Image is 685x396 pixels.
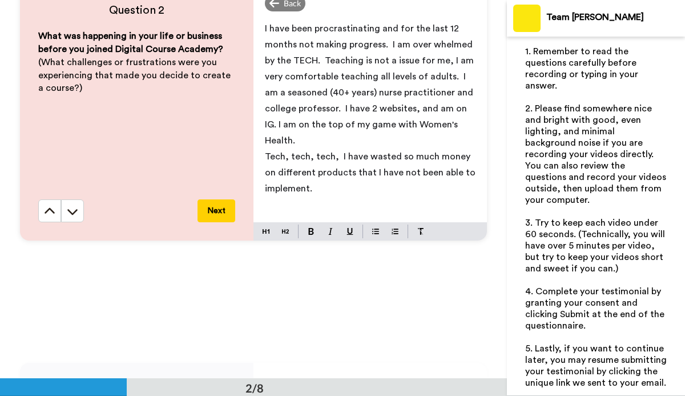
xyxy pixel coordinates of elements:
[525,287,667,330] span: 4. Complete your testimonial by granting your consent and clicking Submit at the end of the quest...
[38,31,224,54] span: What was happening in your life or business before you joined Digital Course Academy?
[417,228,424,235] img: clear-format.svg
[328,228,333,235] img: italic-mark.svg
[198,199,235,222] button: Next
[38,2,235,18] h4: Question 2
[525,47,640,90] span: 1. Remember to read the questions carefully before recording or typing in your answer.
[513,5,541,32] img: Profile Image
[38,58,233,93] span: (What challenges or frustrations were you experiencing that made you decide to create a course?)
[372,227,379,236] img: bulleted-block.svg
[346,228,353,235] img: underline-mark.svg
[546,12,684,23] div: Team [PERSON_NAME]
[227,380,282,396] div: 2/8
[265,24,476,145] span: I have been procrastinating and for the last 12 months not making progress. I am over whelmed by ...
[263,227,269,236] img: heading-one-block.svg
[282,227,289,236] img: heading-two-block.svg
[308,228,314,235] img: bold-mark.svg
[265,152,478,193] span: Tech, tech, tech, I have wasted so much money on different products that I have not been able to ...
[392,227,398,236] img: numbered-block.svg
[525,218,667,273] span: 3. Try to keep each video under 60 seconds. (Technically, you will have over 5 minutes per video,...
[525,344,669,387] span: 5. Lastly, if you want to continue later, you may resume submitting your testimonial by clicking ...
[525,104,668,205] span: 2. Please find somewhere nice and bright with good, even lighting, and minimal background noise i...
